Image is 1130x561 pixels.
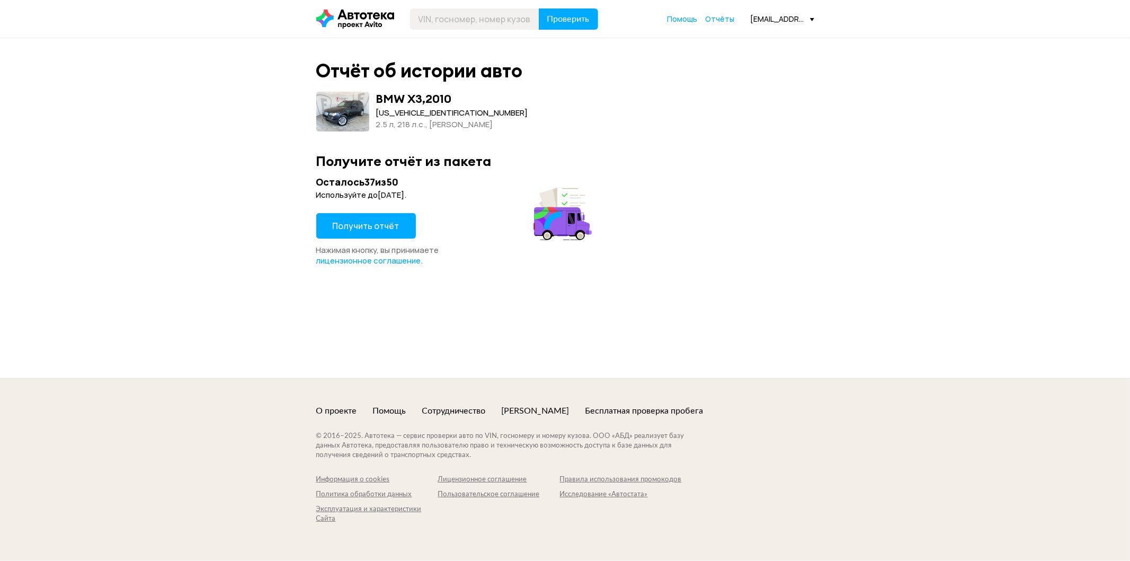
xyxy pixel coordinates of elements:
span: Нажимая кнопку, вы принимаете . [316,244,439,266]
span: Проверить [547,15,590,23]
div: Осталось 37 из 50 [316,176,595,189]
div: 2.5 л, 218 л.c., [PERSON_NAME] [376,119,528,130]
button: Проверить [539,8,598,30]
a: Пользовательское соглашение [438,490,560,499]
div: Получите отчёт из пакета [316,153,814,169]
a: Помощь [668,14,698,24]
a: Сотрудничество [422,405,486,417]
a: Правила использования промокодов [560,475,682,485]
div: [US_VEHICLE_IDENTIFICATION_NUMBER] [376,107,528,119]
a: Политика обработки данных [316,490,438,499]
a: Эксплуатация и характеристики Сайта [316,505,438,524]
div: BMW X3 , 2010 [376,92,452,106]
a: О проекте [316,405,357,417]
a: Бесплатная проверка пробега [585,405,704,417]
div: [EMAIL_ADDRESS][DOMAIN_NAME] [751,14,814,24]
a: [PERSON_NAME] [502,405,570,417]
a: Исследование «Автостата» [560,490,682,499]
a: Помощь [373,405,406,417]
div: Отчёт об истории авто [316,59,523,82]
a: лицензионное соглашение [316,256,421,266]
a: Информация о cookies [316,475,438,485]
a: Отчёты [706,14,735,24]
button: Получить отчёт [316,213,416,239]
div: Используйте до [DATE] . [316,190,595,200]
span: Получить отчёт [333,220,399,232]
div: © 2016– 2025 . Автотека — сервис проверки авто по VIN, госномеру и номеру кузова. ООО «АБД» реали... [316,432,706,460]
input: VIN, госномер, номер кузова [410,8,539,30]
a: Лицензионное соглашение [438,475,560,485]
